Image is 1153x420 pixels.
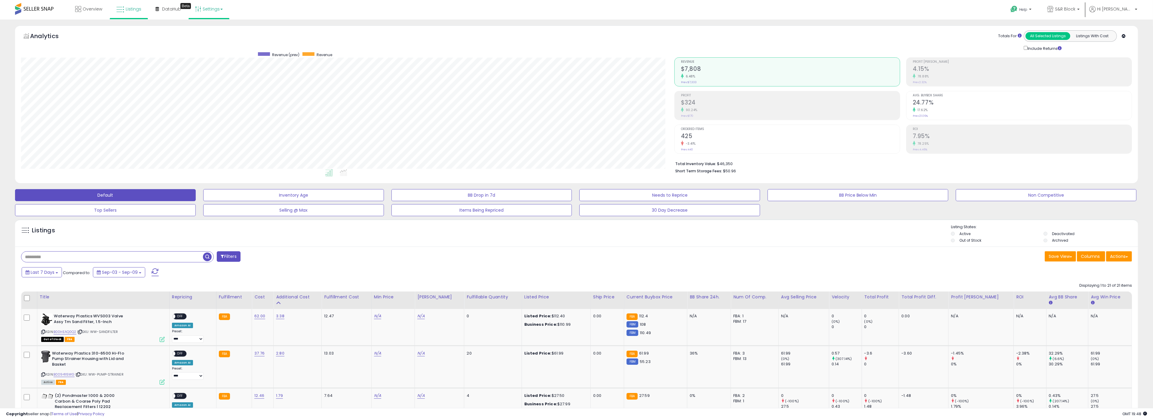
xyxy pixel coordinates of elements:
div: N/A [1049,313,1084,319]
span: Overview [83,6,102,12]
div: Fulfillment Cost [324,294,369,300]
small: 17.62% [915,108,928,112]
a: Help [1006,1,1038,20]
a: 12.46 [254,393,264,399]
span: 27.59 [639,393,650,398]
button: Save View [1045,251,1076,261]
h2: $324 [681,99,900,107]
small: FBA [219,313,230,320]
span: ROI [913,128,1132,131]
i: Get Help [1010,5,1018,13]
small: (0%) [832,319,840,324]
b: Total Inventory Value: [675,161,716,166]
div: -1.45% [951,351,1013,356]
span: OFF [175,314,185,319]
div: 30.29% [1049,361,1088,367]
small: FBA [627,313,638,320]
button: Non Competitive [956,189,1136,201]
h2: 425 [681,133,900,141]
div: $61.99 [524,351,586,356]
small: FBA [627,393,638,400]
div: Amazon AI [172,360,193,365]
div: -3.6 [864,351,899,356]
b: Listed Price: [524,393,552,398]
small: (307.14%) [836,356,852,361]
div: 0% [690,393,726,398]
span: DataHub [162,6,181,12]
a: 1.79 [276,393,283,399]
small: -3.41% [684,141,696,146]
div: 0 [832,313,862,319]
small: Prev: 4.46% [913,148,927,151]
label: Archived [1052,238,1068,243]
h5: Analytics [30,32,70,42]
button: BB Drop in 7d [391,189,572,201]
div: 20 [467,351,517,356]
span: Revenue [681,60,900,64]
span: Revenue (prev) [272,52,299,57]
div: Current Buybox Price [627,294,685,300]
b: Business Price: [524,401,557,407]
div: Listed Price [524,294,588,300]
span: | SKU: WW-PUMP-STRAINER [75,372,124,377]
small: FBA [219,393,230,400]
div: $27.50 [524,393,586,398]
b: Listed Price: [524,350,552,356]
small: Prev: $7,333 [681,80,697,84]
span: Last 7 Days [31,269,54,275]
b: Waterway Plastics WVS003 Valve Assy Tm Sand Filter, 1.5-Inch [54,313,127,326]
button: 30 Day Decrease [579,204,760,216]
label: Deactivated [1052,231,1075,236]
a: 3.38 [276,313,284,319]
small: (-100%) [868,399,882,403]
small: (-100%) [836,399,849,403]
small: (-100%) [1020,399,1034,403]
div: 0 [864,313,899,319]
span: 2025-09-17 19:48 GMT [1122,411,1147,417]
h2: 4.15% [913,65,1132,74]
h5: Listings [32,226,55,235]
small: FBM [627,358,638,365]
a: N/A [374,350,381,356]
div: FBA: 1 [733,313,774,319]
div: Preset: [172,367,212,380]
div: Totals For [998,33,1022,39]
button: Top Sellers [15,204,196,216]
small: 90.24% [684,108,698,112]
span: 55.23 [640,359,651,364]
div: ROI [1016,294,1044,300]
div: 0 [781,393,829,398]
span: | SKU: WW-SANDFILTER [77,329,118,334]
div: $27.99 [524,401,586,407]
label: Out of Stock [959,238,981,243]
div: 61.99 [781,351,829,356]
span: Profit [681,94,900,97]
small: Prev: 2.32% [913,80,927,84]
div: N/A [951,313,1009,319]
span: Revenue [317,52,332,57]
b: Listed Price: [524,313,552,319]
a: 37.76 [254,350,265,356]
small: FBA [627,351,638,357]
h2: 24.77% [913,99,1132,107]
div: 32.29% [1049,351,1088,356]
div: Displaying 1 to 21 of 21 items [1079,283,1132,289]
div: Fulfillment [219,294,250,300]
div: 0% [951,361,1013,367]
a: 2.80 [276,350,284,356]
span: $50.96 [723,168,736,174]
div: $110.99 [524,322,586,327]
div: Tooltip anchor [180,3,191,9]
div: 27.5 [1091,393,1132,398]
small: Avg BB Share. [1049,300,1053,306]
span: Help [1019,7,1027,12]
div: Fulfillable Quantity [467,294,519,300]
div: 0.00 [901,313,944,319]
a: N/A [417,350,425,356]
div: 0.00 [593,393,619,398]
span: 112.4 [639,313,648,319]
small: Prev: 21.06% [913,114,928,118]
b: (2) Pondmaster 1000 & 2000 Carbon & Coarse Poly Pad Replacement Filters | 12202 [55,393,128,411]
div: 0 [467,313,517,319]
div: Ship Price [593,294,621,300]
